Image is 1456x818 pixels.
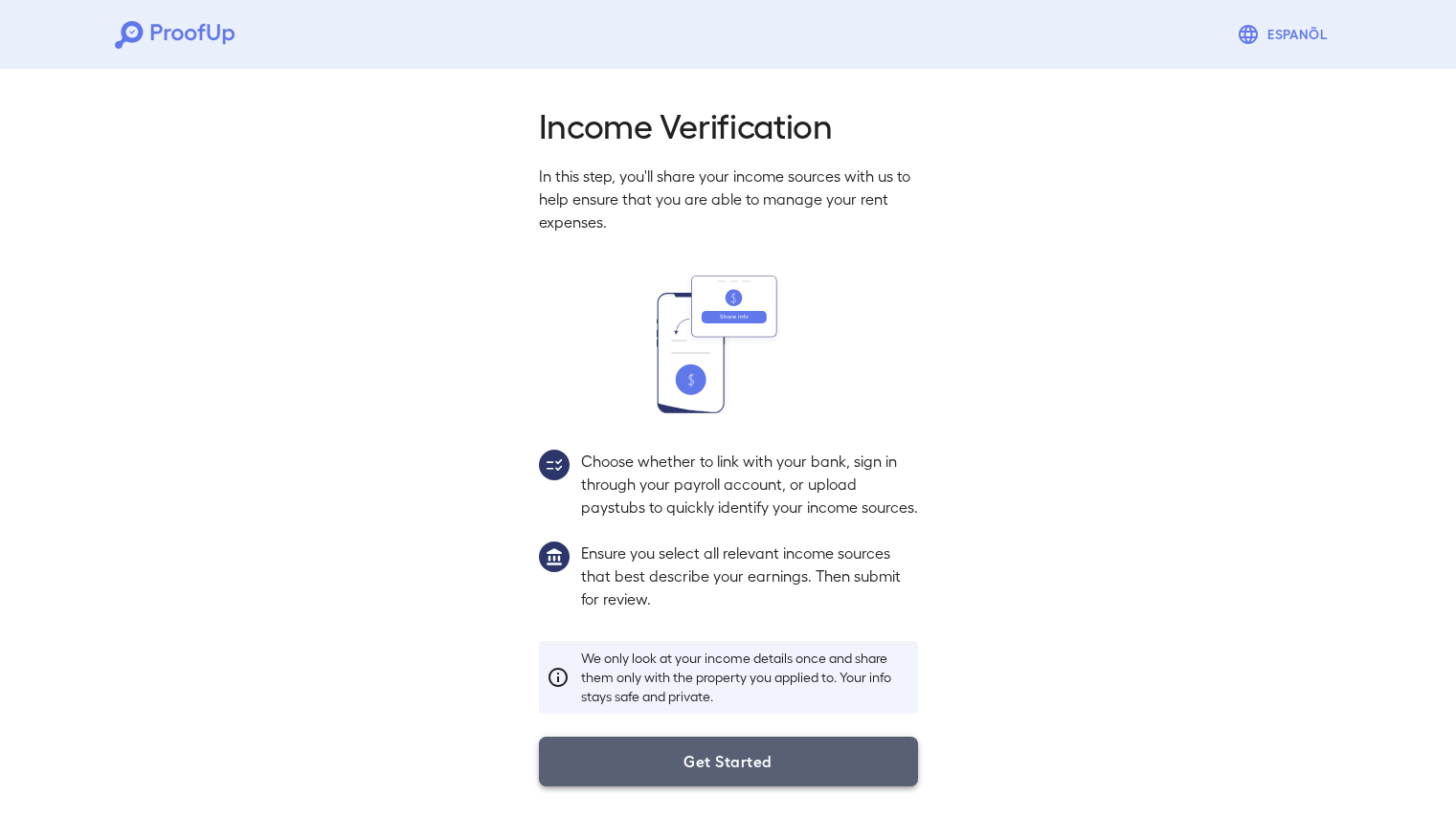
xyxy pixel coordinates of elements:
p: Choose whether to link with your bank, sign in through your payroll account, or upload paystubs t... [581,450,918,519]
h2: Income Verification [539,103,918,145]
p: Ensure you select all relevant income sources that best describe your earnings. Then submit for r... [581,542,918,610]
p: We only look at your income details once and share them only with the property you applied to. Yo... [581,649,910,706]
p: In this step, you'll share your income sources with us to help ensure that you are able to manage... [539,165,918,233]
img: group2.svg [539,450,570,480]
img: transfer_money.svg [657,276,800,413]
img: group1.svg [539,542,570,572]
button: Espanõl [1229,15,1341,54]
button: Get Started [539,737,918,786]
